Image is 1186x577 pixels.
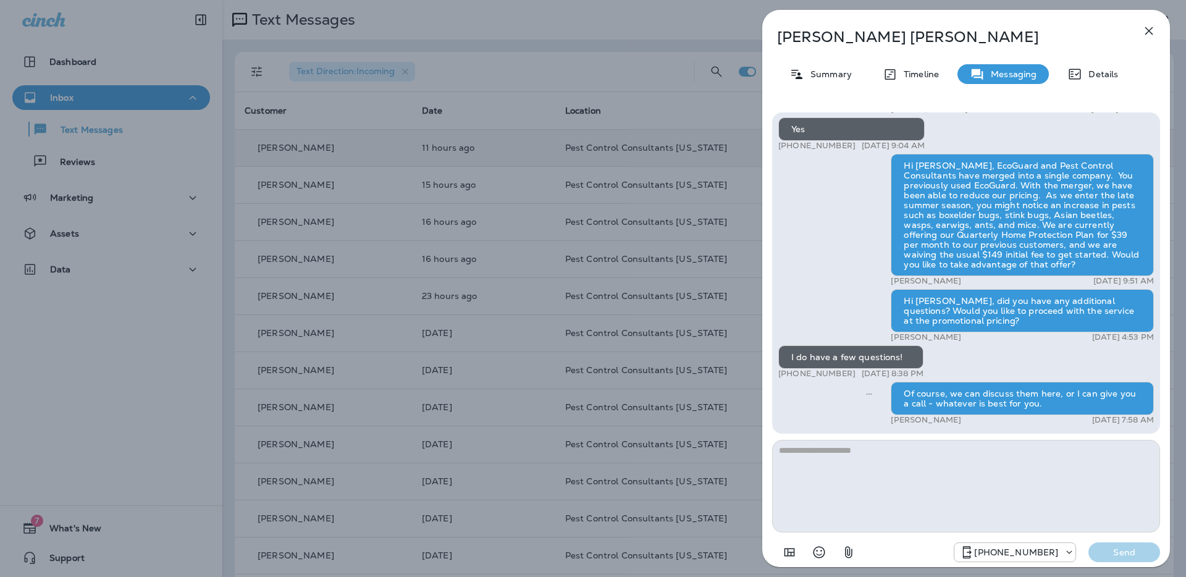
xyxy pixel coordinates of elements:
div: Hi [PERSON_NAME], did you have any additional questions? Would you like to proceed with the servi... [891,289,1154,332]
button: Select an emoji [807,540,831,565]
p: [PERSON_NAME] [891,332,961,342]
button: Add in a premade template [777,540,802,565]
p: [PERSON_NAME] [891,276,961,286]
p: Messaging [985,69,1037,79]
p: [PHONE_NUMBER] [974,547,1058,557]
p: [DATE] 9:51 AM [1093,276,1154,286]
span: Sent [866,387,872,398]
p: [PERSON_NAME] [891,415,961,425]
div: I do have a few questions! [778,345,923,369]
p: [DATE] 9:04 AM [862,141,925,151]
p: [DATE] 4:53 PM [1092,332,1154,342]
p: [PERSON_NAME] [PERSON_NAME] [777,28,1114,46]
div: Of course, we can discuss them here, or I can give you a call - whatever is best for you. [891,382,1154,415]
p: Timeline [898,69,939,79]
div: +1 (815) 998-9676 [954,545,1075,560]
p: Summary [804,69,852,79]
p: [DATE] 8:38 PM [862,369,923,379]
div: Hi [PERSON_NAME], EcoGuard and Pest Control Consultants have merged into a single company. You pr... [891,154,1154,276]
div: Yes [778,117,925,141]
p: Details [1082,69,1118,79]
p: [PHONE_NUMBER] [778,141,856,151]
p: [DATE] 7:58 AM [1092,415,1154,425]
p: [PHONE_NUMBER] [778,369,856,379]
